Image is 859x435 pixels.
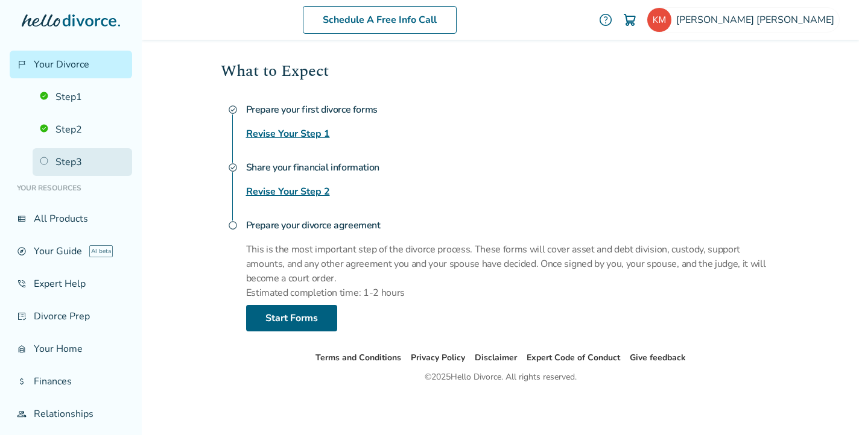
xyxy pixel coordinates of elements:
[17,344,27,354] span: garage_home
[17,377,27,386] span: attach_money
[598,13,613,27] a: help
[246,213,781,237] h4: Prepare your divorce agreement
[10,237,132,265] a: exploreYour GuideAI beta
[527,352,620,363] a: Expert Code of Conduct
[10,270,132,298] a: phone_in_talkExpert Help
[10,335,132,363] a: garage_homeYour Home
[33,116,132,143] a: Step2
[89,245,113,257] span: AI beta
[425,370,577,384] div: © 2025 Hello Divorce. All rights reserved.
[799,377,859,435] iframe: Chat Widget
[17,311,27,321] span: list_alt_check
[246,286,781,300] p: Estimated completion time: 1-2 hours
[246,155,781,180] h4: Share your financial information
[647,8,671,32] img: kellymack1226@gmail.com
[623,13,637,27] img: Cart
[10,176,132,200] li: Your Resources
[17,214,27,224] span: view_list
[246,242,781,286] p: This is the most important step of the divorce process. These forms will cover asset and debt div...
[10,400,132,428] a: groupRelationships
[246,184,330,199] a: Revise Your Step 2
[228,221,238,230] span: radio_button_unchecked
[228,163,238,172] span: check_circle
[630,351,686,365] li: Give feedback
[411,352,465,363] a: Privacy Policy
[228,105,238,114] span: check_circle
[10,302,132,330] a: list_alt_checkDivorce Prep
[10,368,132,395] a: attach_moneyFinances
[33,83,132,111] a: Step1
[17,279,27,289] span: phone_in_talk
[17,409,27,419] span: group
[33,148,132,176] a: Step3
[303,6,457,34] a: Schedule A Free Info Call
[676,13,839,27] span: [PERSON_NAME] [PERSON_NAME]
[475,351,517,365] li: Disclaimer
[221,59,781,83] h2: What to Expect
[315,352,401,363] a: Terms and Conditions
[246,305,337,331] a: Start Forms
[246,127,330,141] a: Revise Your Step 1
[246,98,781,122] h4: Prepare your first divorce forms
[34,58,89,71] span: Your Divorce
[10,205,132,233] a: view_listAll Products
[17,60,27,69] span: flag_2
[17,246,27,256] span: explore
[10,51,132,78] a: flag_2Your Divorce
